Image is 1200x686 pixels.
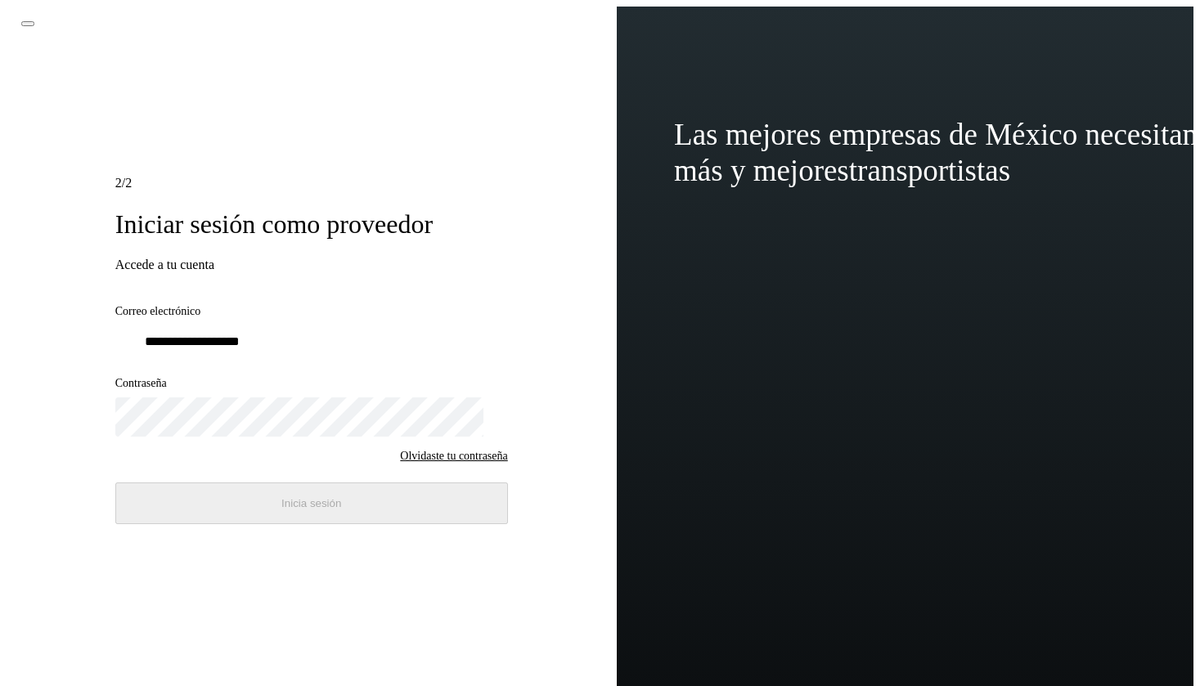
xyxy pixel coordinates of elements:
button: Inicia sesión [115,482,508,524]
a: Olvidaste tu contraseña [400,450,507,463]
label: Contraseña [115,377,508,391]
h3: Accede a tu cuenta [115,258,508,272]
div: /2 [115,176,508,191]
label: Correo electrónico [115,305,508,319]
span: transportistas [849,154,1010,187]
span: 2 [115,176,122,190]
h1: Iniciar sesión como proveedor [115,208,508,240]
span: Inicia sesión [281,497,341,509]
